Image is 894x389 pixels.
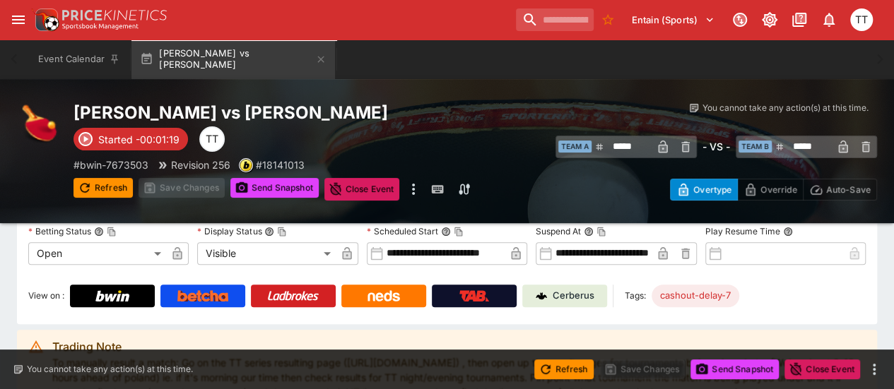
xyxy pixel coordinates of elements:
[739,140,772,152] span: Team B
[596,227,606,237] button: Copy To Clipboard
[727,7,753,32] button: Connected to PK
[28,225,91,237] p: Betting Status
[177,290,228,301] img: Betcha
[803,179,877,201] button: Auto-Save
[816,7,842,32] button: Notifications
[405,178,422,201] button: more
[690,359,779,379] button: Send Snapshot
[107,227,117,237] button: Copy To Clipboard
[62,23,139,30] img: Sportsbook Management
[553,289,594,303] p: Cerberus
[367,225,438,237] p: Scheduled Start
[850,8,873,31] div: Thaddeus Taylor
[516,8,594,31] input: search
[693,182,731,197] p: Overtype
[534,359,594,379] button: Refresh
[94,227,104,237] button: Betting StatusCopy To Clipboard
[131,40,335,79] button: [PERSON_NAME] vs [PERSON_NAME]
[199,126,225,152] div: Thaddeus Taylor
[73,157,148,172] p: Copy To Clipboard
[536,290,547,301] img: Cerberus
[670,179,877,201] div: Start From
[28,242,166,265] div: Open
[52,338,866,355] div: Trading Note
[95,290,129,301] img: Bwin
[652,285,739,307] div: Betting Target: cerberus
[784,359,860,379] button: Close Event
[652,289,739,303] span: cashout-delay-7
[73,178,133,198] button: Refresh
[454,227,464,237] button: Copy To Clipboard
[62,10,167,20] img: PriceKinetics
[73,102,542,124] h2: Copy To Clipboard
[197,242,335,265] div: Visible
[31,6,59,34] img: PriceKinetics Logo
[239,158,253,172] div: bwin
[27,363,193,376] p: You cannot take any action(s) at this time.
[623,8,723,31] button: Select Tenant
[256,157,305,172] p: Copy To Clipboard
[596,8,619,31] button: No Bookmarks
[171,157,230,172] p: Revision 256
[197,225,261,237] p: Display Status
[760,182,796,197] p: Override
[28,285,64,307] label: View on :
[846,4,877,35] button: Thaddeus Taylor
[705,225,780,237] p: Play Resume Time
[230,178,319,198] button: Send Snapshot
[702,102,869,114] p: You cannot take any action(s) at this time.
[866,361,883,378] button: more
[737,179,803,201] button: Override
[367,290,399,301] img: Neds
[625,285,646,307] label: Tags:
[783,227,793,237] button: Play Resume Time
[277,227,287,237] button: Copy To Clipboard
[441,227,451,237] button: Scheduled StartCopy To Clipboard
[264,227,274,237] button: Display StatusCopy To Clipboard
[536,225,581,237] p: Suspend At
[702,139,730,154] h6: - VS -
[324,178,400,201] button: Close Event
[240,159,252,172] img: bwin.png
[30,40,129,79] button: Event Calendar
[757,7,782,32] button: Toggle light/dark mode
[17,102,62,147] img: table_tennis.png
[787,7,812,32] button: Documentation
[267,290,319,301] img: Ladbrokes
[522,285,607,307] a: Cerberus
[584,227,594,237] button: Suspend AtCopy To Clipboard
[459,290,489,301] img: TabNZ
[670,179,738,201] button: Overtype
[6,7,31,32] button: open drawer
[558,140,592,152] span: Team A
[826,182,871,197] p: Auto-Save
[98,132,180,147] p: Started -00:01:19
